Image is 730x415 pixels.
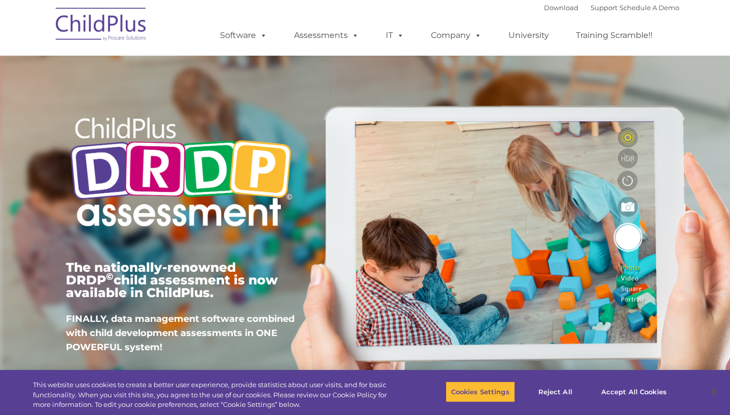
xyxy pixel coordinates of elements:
[284,25,369,46] a: Assessments
[106,271,114,282] sup: ©
[421,25,492,46] a: Company
[33,380,401,410] div: This website uses cookies to create a better user experience, provide statistics about user visit...
[66,313,295,353] span: FINALLY, data management software combined with child development assessments in ONE POWERFUL sys...
[376,25,414,46] a: IT
[446,381,515,402] button: Cookies Settings
[703,381,725,403] button: Close
[66,260,278,300] span: The nationally-renowned DRDP child assessment is now available in ChildPlus.
[210,25,277,46] a: Software
[51,1,152,51] img: ChildPlus by Procare Solutions
[544,4,578,12] a: Download
[524,381,587,402] button: Reject All
[619,4,679,12] a: Schedule A Demo
[498,25,559,46] a: University
[566,25,663,46] a: Training Scramble!!
[544,4,679,12] font: |
[596,381,672,402] button: Accept All Cookies
[591,4,617,12] a: Support
[66,104,296,243] img: Copyright - DRDP Logo Light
